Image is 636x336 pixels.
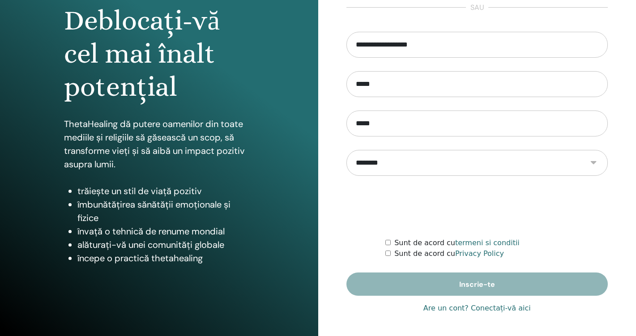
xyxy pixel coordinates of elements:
[64,117,254,171] p: ThetaHealing dă putere oamenilor din toate mediile și religiile să găsească un scop, să transform...
[394,238,520,248] label: Sunt de acord cu
[455,238,520,247] a: termeni si conditii
[77,251,254,265] li: începe o practică thetahealing
[394,248,504,259] label: Sunt de acord cu
[77,238,254,251] li: alăturați-vă unei comunități globale
[77,184,254,198] li: trăiește un stil de viață pozitiv
[455,249,504,258] a: Privacy Policy
[409,189,545,224] iframe: reCAPTCHA
[466,2,488,13] span: sau
[77,198,254,225] li: îmbunătățirea sănătății emoționale și fizice
[423,303,531,314] a: Are un cont? Conectați-vă aici
[64,4,254,104] h1: Deblocați-vă cel mai înalt potențial
[77,225,254,238] li: învață o tehnică de renume mondial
